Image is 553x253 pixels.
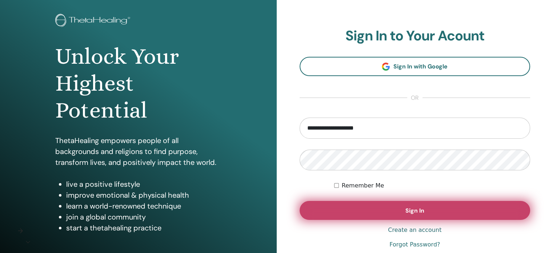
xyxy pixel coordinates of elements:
[300,57,530,76] a: Sign In with Google
[389,240,440,249] a: Forgot Password?
[55,135,221,168] p: ThetaHealing empowers people of all backgrounds and religions to find purpose, transform lives, a...
[55,43,221,124] h1: Unlock Your Highest Potential
[66,222,221,233] li: start a thetahealing practice
[334,181,530,190] div: Keep me authenticated indefinitely or until I manually logout
[66,190,221,201] li: improve emotional & physical health
[393,63,448,70] span: Sign In with Google
[300,28,530,44] h2: Sign In to Your Acount
[66,179,221,190] li: live a positive lifestyle
[388,226,441,234] a: Create an account
[342,181,384,190] label: Remember Me
[66,201,221,212] li: learn a world-renowned technique
[66,212,221,222] li: join a global community
[405,207,424,214] span: Sign In
[407,94,422,102] span: or
[300,201,530,220] button: Sign In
